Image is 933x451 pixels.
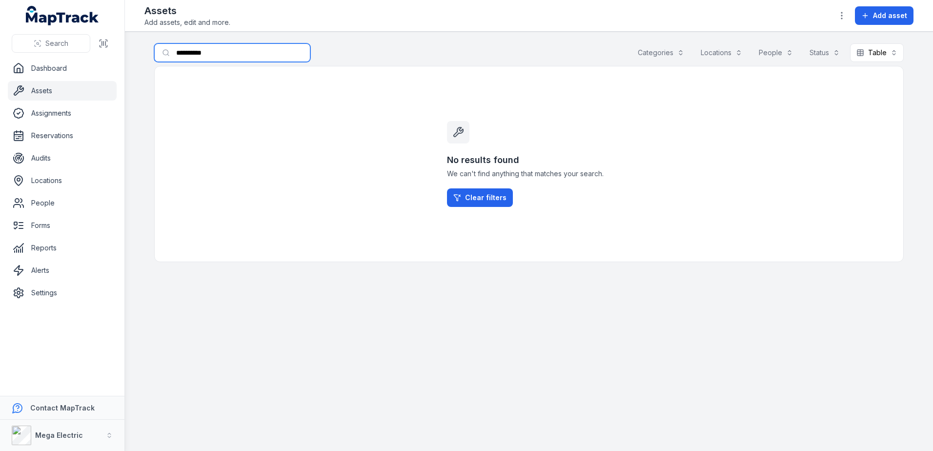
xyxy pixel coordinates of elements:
button: Locations [694,43,749,62]
a: Alerts [8,261,117,280]
strong: Contact MapTrack [30,404,95,412]
button: People [752,43,799,62]
span: Add assets, edit and more. [144,18,230,27]
a: Assignments [8,103,117,123]
a: Settings [8,283,117,303]
h3: No results found [447,153,611,167]
a: MapTrack [26,6,99,25]
span: Search [45,39,68,48]
button: Table [850,43,904,62]
a: Forms [8,216,117,235]
h2: Assets [144,4,230,18]
a: Audits [8,148,117,168]
a: Reservations [8,126,117,145]
a: Clear filters [447,188,513,207]
button: Search [12,34,90,53]
a: Dashboard [8,59,117,78]
a: Assets [8,81,117,101]
a: People [8,193,117,213]
strong: Mega Electric [35,431,83,439]
a: Reports [8,238,117,258]
a: Locations [8,171,117,190]
button: Status [803,43,846,62]
span: We can't find anything that matches your search. [447,169,611,179]
span: Add asset [873,11,907,20]
button: Categories [631,43,690,62]
button: Add asset [855,6,913,25]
